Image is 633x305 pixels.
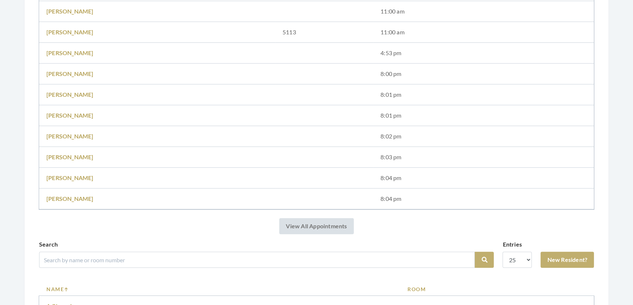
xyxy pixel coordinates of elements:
[373,43,594,64] td: 4:53 pm
[373,188,594,209] td: 8:04 pm
[373,168,594,188] td: 8:04 pm
[39,240,58,249] label: Search
[46,195,94,202] a: [PERSON_NAME]
[46,174,94,181] a: [PERSON_NAME]
[373,105,594,126] td: 8:01 pm
[46,91,94,98] a: [PERSON_NAME]
[46,28,94,35] a: [PERSON_NAME]
[503,240,522,249] label: Entries
[373,126,594,147] td: 8:02 pm
[46,133,94,140] a: [PERSON_NAME]
[39,252,475,268] input: Search by name or room number
[373,22,594,43] td: 11:00 am
[408,285,587,293] a: Room
[373,1,594,22] td: 11:00 am
[275,22,373,43] td: 5113
[373,84,594,105] td: 8:01 pm
[46,285,393,293] a: Name
[46,8,94,15] a: [PERSON_NAME]
[46,70,94,77] a: [PERSON_NAME]
[541,252,594,268] a: New Resident?
[46,112,94,119] a: [PERSON_NAME]
[46,49,94,56] a: [PERSON_NAME]
[279,218,353,234] a: View All Appointments
[46,153,94,160] a: [PERSON_NAME]
[373,147,594,168] td: 8:03 pm
[373,64,594,84] td: 8:00 pm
